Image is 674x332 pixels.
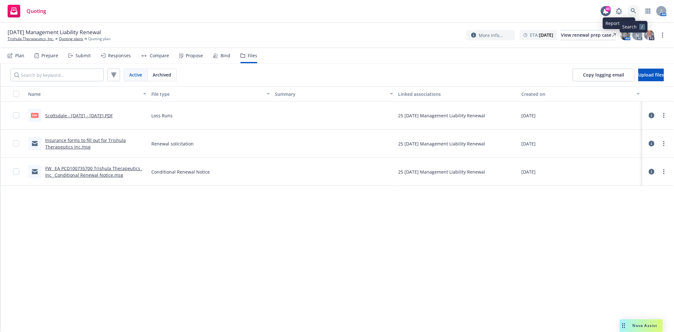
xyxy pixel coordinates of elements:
a: Scottsdale - [DATE] - [DATE].PDF [45,113,113,119]
a: more [660,112,668,119]
a: more [660,140,668,147]
span: More info... [479,32,503,39]
div: Created on [522,91,633,97]
span: Copy logging email [583,72,624,78]
a: Insurance forms to fill out for Trishula Therapeutics Inc.msg [45,137,126,150]
input: Toggle Row Selected [13,169,19,175]
button: Copy logging email [573,69,635,81]
a: FW_ EA PCD100735700 Trishula Therapeutics_ Inc_ Conditional Renewal Notice.msg [45,165,142,178]
div: 25 [DATE] Management Liability Renewal [398,140,485,147]
span: [DATE] [522,169,536,175]
button: More info... [466,30,515,40]
span: Nova Assist [633,323,658,328]
div: 25 [DATE] Management Liability Renewal [398,112,485,119]
a: Report a Bug [613,5,625,17]
div: File type [151,91,263,97]
span: Conditional Renewal Notice [151,169,210,175]
input: Toggle Row Selected [13,140,19,147]
img: photo [644,30,654,40]
div: Propose [186,53,203,58]
div: 45 [605,6,611,12]
button: Linked associations [396,86,519,101]
div: Responses [108,53,131,58]
div: Submit [76,53,91,58]
a: Trishula Therapeutics, Inc. [8,36,54,42]
button: File type [149,86,272,101]
a: Quoting [5,2,49,20]
div: Drag to move [620,319,628,332]
div: Plan [15,53,24,58]
button: Summary [272,86,396,101]
a: more [659,31,666,39]
button: Created on [519,86,642,101]
input: Toggle Row Selected [13,112,19,119]
span: PDF [31,113,39,118]
span: Loss Runs [151,112,173,119]
div: Summary [275,91,386,97]
button: Upload files [638,69,664,81]
span: [DATE] Management Liability Renewal [8,28,101,36]
input: Select all [13,91,19,97]
a: View renewal prep case [561,30,616,40]
span: Renewal solicitation [151,140,194,147]
img: photo [620,30,630,40]
span: [DATE] [522,112,536,119]
span: Quoting [27,9,46,14]
span: ETA : [530,32,553,38]
button: Name [26,86,149,101]
span: Archived [153,71,171,78]
span: Upload files [638,72,664,78]
a: Switch app [642,5,654,17]
span: Active [129,71,142,78]
div: Prepare [41,53,58,58]
button: Nova Assist [620,319,663,332]
span: Quoting plan [88,36,111,42]
div: 25 [DATE] Management Liability Renewal [398,169,485,175]
div: Compare [150,53,169,58]
div: Bind [221,53,230,58]
div: Name [28,91,139,97]
div: Linked associations [398,91,516,97]
strong: [DATE] [539,32,553,38]
a: Quoting plans [59,36,83,42]
a: more [660,168,668,175]
input: Search by keyword... [10,69,104,81]
a: Search [627,5,640,17]
span: N [636,32,639,39]
div: Files [248,53,257,58]
span: [DATE] [522,140,536,147]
